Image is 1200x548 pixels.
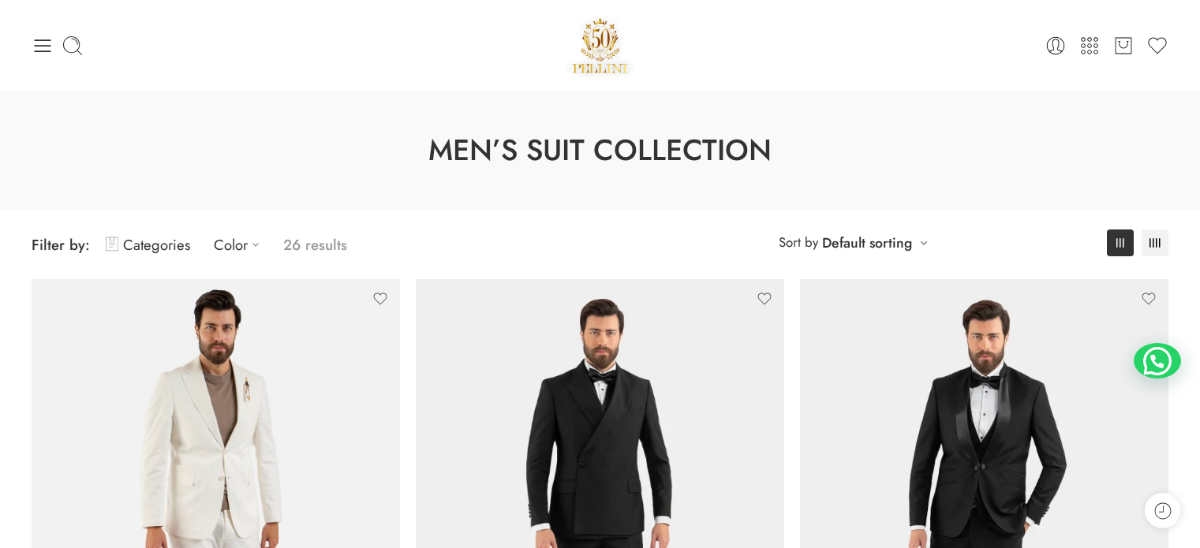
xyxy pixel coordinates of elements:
[214,226,267,263] a: Color
[1146,35,1168,57] a: Wishlist
[283,226,347,263] p: 26 results
[39,130,1161,171] h1: Men’s Suit Collection
[32,234,90,255] span: Filter by:
[106,226,190,263] a: Categories
[1112,35,1135,57] a: Cart
[1045,35,1067,57] a: Login / Register
[779,229,818,255] span: Sort by
[566,12,634,79] a: Pellini -
[822,232,912,254] a: Default sorting
[566,12,634,79] img: Pellini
